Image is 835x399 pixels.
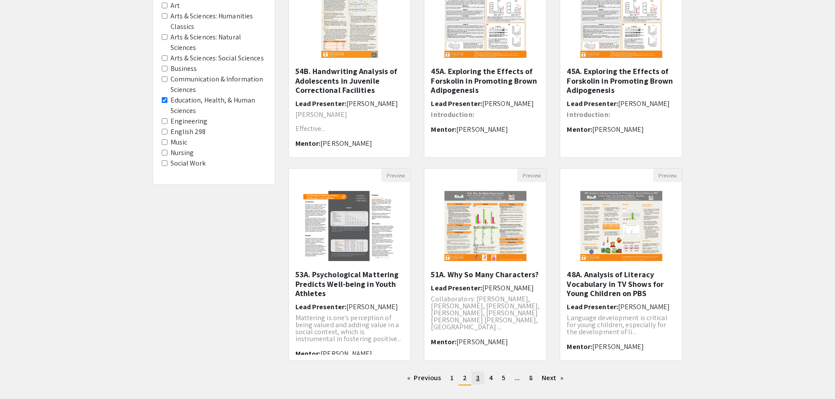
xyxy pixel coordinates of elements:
[295,182,404,270] img: <p>53A. Psychological Mattering Predicts Well-being in Youth Athletes</p>
[567,313,667,336] span: Language development is critical for young children, especially for the development of li...
[288,371,683,385] ul: Pagination
[295,314,404,343] p: Mattering is one’s perception of being valued and adding value in a social context, which is inst...
[529,373,533,382] span: 8
[456,125,508,134] span: [PERSON_NAME]
[431,284,540,292] h6: Lead Presenter:
[450,373,454,382] span: 1
[592,342,644,351] span: [PERSON_NAME]
[171,137,188,148] label: Music
[295,125,404,132] p: Effective...
[295,67,404,95] h5: 54B. Handwriting Analysis of Adolescents in Juvenile Correctional Facilities
[482,283,534,293] span: [PERSON_NAME]
[618,302,670,311] span: [PERSON_NAME]
[592,125,644,134] span: [PERSON_NAME]
[381,169,410,182] button: Preview
[653,169,682,182] button: Preview
[431,270,540,279] h5: 51A. Why So Many Characters?
[171,74,266,95] label: Communication & Information Sciences
[567,125,592,134] span: Mentor:
[171,95,266,116] label: Education, Health, & Human Sciences
[288,168,411,361] div: Open Presentation <p>53A. Psychological Mattering Predicts Well-being in Youth Athletes</p>
[171,158,206,169] label: Social Work
[463,373,467,382] span: 2
[436,182,535,270] img: <p>51A. Why So Many Characters?</p>
[618,99,670,108] span: [PERSON_NAME]
[171,32,266,53] label: Arts & Sciences: Natural Sciences
[517,169,546,182] button: Preview
[567,99,675,108] h6: Lead Presenter:
[7,360,37,392] iframe: Chat
[295,99,404,108] h6: Lead Presenter:
[320,349,372,358] span: [PERSON_NAME]
[482,99,534,108] span: [PERSON_NAME]
[295,139,321,148] span: Mentor:
[295,349,321,358] span: Mentor:
[515,373,520,382] span: ...
[295,303,404,311] h6: Lead Presenter:
[456,337,508,346] span: [PERSON_NAME]
[537,371,568,385] a: Next page
[431,99,540,108] h6: Lead Presenter:
[567,270,675,298] h5: 48A. Analysis of Literacy Vocabulary in TV Shows for Young Children on PBS
[295,270,404,298] h5: 53A. Psychological Mattering Predicts Well-being in Youth Athletes
[320,139,372,148] span: [PERSON_NAME]
[431,67,540,95] h5: 45A. Exploring the Effects of Forskolin in Promoting Brown Adipogenesis
[567,342,592,351] span: Mentor:
[431,125,456,134] span: Mentor:
[403,371,445,385] a: Previous page
[431,296,540,331] p: Collaborators: [PERSON_NAME], [PERSON_NAME], [PERSON_NAME], [PERSON_NAME], [PERSON_NAME] [PERSON_...
[424,168,547,361] div: Open Presentation <p>51A. Why So Many Characters?</p>
[431,337,456,346] span: Mentor:
[572,182,671,270] img: <p>48A. Analysis of Literacy Vocabulary in TV Shows for Young Children on PBS</p>
[171,127,206,137] label: English 298
[346,302,398,311] span: [PERSON_NAME]
[476,373,480,382] span: 3
[295,111,404,118] p: [PERSON_NAME]
[567,303,675,311] h6: Lead Presenter:
[560,168,682,361] div: Open Presentation <p>48A. Analysis of Literacy Vocabulary in TV Shows for Young Children on PBS</p>
[489,373,493,382] span: 4
[567,67,675,95] h5: 45A. Exploring the Effects of Forskolin in Promoting Brown Adipogenesis
[346,99,398,108] span: [PERSON_NAME]
[431,110,474,119] strong: Introduction:
[171,116,208,127] label: Engineering
[171,53,264,64] label: Arts & Sciences: Social Sciences
[502,373,505,382] span: 5
[171,148,194,158] label: Nursing
[171,0,180,11] label: Art
[171,11,266,32] label: Arts & Sciences: Humanities Classics
[567,110,610,119] strong: Introduction:
[171,64,197,74] label: Business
